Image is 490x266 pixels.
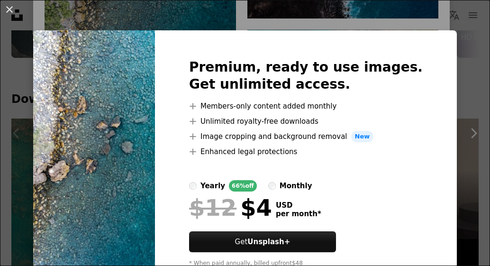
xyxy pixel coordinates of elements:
[189,116,423,127] li: Unlimited royalty-free downloads
[189,131,423,142] li: Image cropping and background removal
[276,201,321,210] span: USD
[189,146,423,157] li: Enhanced legal protections
[189,101,423,112] li: Members-only content added monthly
[189,195,236,220] span: $12
[247,238,290,246] strong: Unsplash+
[280,180,312,192] div: monthly
[351,131,374,142] span: New
[200,180,225,192] div: yearly
[276,210,321,218] span: per month *
[189,195,272,220] div: $4
[189,231,336,252] button: GetUnsplash+
[229,180,257,192] div: 66% off
[189,182,197,190] input: yearly66%off
[268,182,276,190] input: monthly
[189,59,423,93] h2: Premium, ready to use images. Get unlimited access.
